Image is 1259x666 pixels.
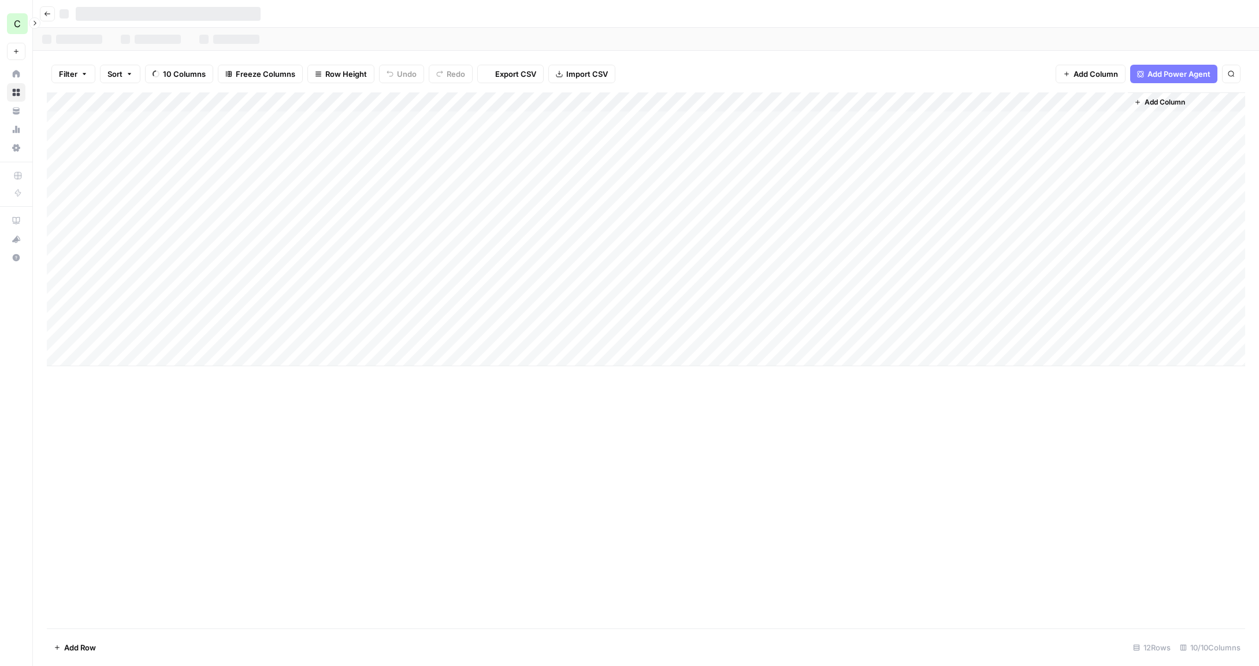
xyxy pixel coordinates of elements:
[7,120,25,139] a: Usage
[7,102,25,120] a: Your Data
[8,230,25,248] div: What's new?
[397,68,417,80] span: Undo
[429,65,473,83] button: Redo
[7,65,25,83] a: Home
[447,68,465,80] span: Redo
[7,83,25,102] a: Browse
[7,211,25,230] a: AirOps Academy
[7,248,25,267] button: Help + Support
[218,65,303,83] button: Freeze Columns
[477,65,544,83] button: Export CSV
[47,638,103,657] button: Add Row
[548,65,615,83] button: Import CSV
[495,68,536,80] span: Export CSV
[14,17,21,31] span: C
[64,642,96,653] span: Add Row
[1147,68,1210,80] span: Add Power Agent
[566,68,608,80] span: Import CSV
[7,230,25,248] button: What's new?
[145,65,213,83] button: 10 Columns
[7,139,25,157] a: Settings
[379,65,424,83] button: Undo
[1130,95,1190,110] button: Add Column
[1130,65,1217,83] button: Add Power Agent
[107,68,122,80] span: Sort
[1056,65,1126,83] button: Add Column
[1145,97,1185,107] span: Add Column
[163,68,206,80] span: 10 Columns
[1128,638,1175,657] div: 12 Rows
[7,9,25,38] button: Workspace: Chris's Workspace
[1074,68,1118,80] span: Add Column
[236,68,295,80] span: Freeze Columns
[59,68,77,80] span: Filter
[325,68,367,80] span: Row Height
[1175,638,1245,657] div: 10/10 Columns
[307,65,374,83] button: Row Height
[100,65,140,83] button: Sort
[51,65,95,83] button: Filter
